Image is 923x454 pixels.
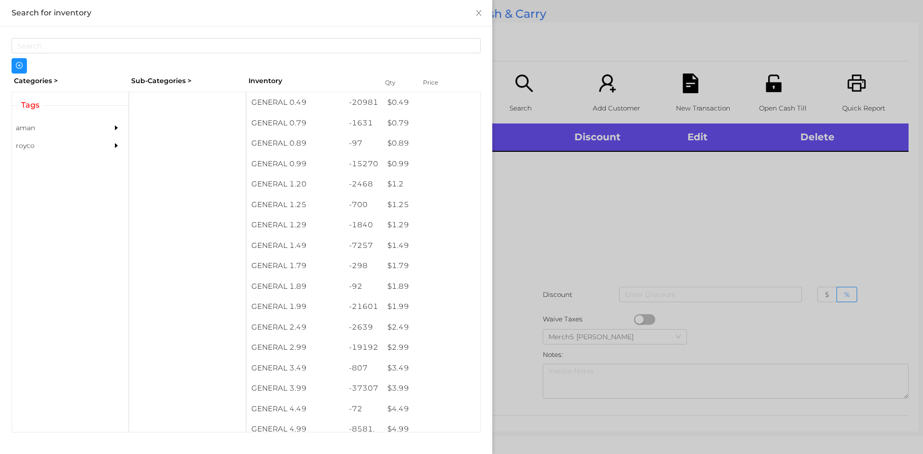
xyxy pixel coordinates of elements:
[249,76,373,86] div: Inventory
[12,74,129,88] div: Categories >
[344,195,383,215] div: -700
[344,399,383,419] div: -72
[383,215,480,235] div: $ 1.29
[344,113,383,134] div: -1631
[421,76,459,89] div: Price
[344,215,383,235] div: -1840
[247,276,344,297] div: GENERAL 1.89
[247,358,344,379] div: GENERAL 3.49
[12,137,100,155] div: royco
[247,317,344,338] div: GENERAL 2.49
[12,58,27,74] button: icon: plus-circle
[383,154,480,174] div: $ 0.99
[12,38,481,53] input: Search...
[12,8,481,18] div: Search for inventory
[344,256,383,276] div: -298
[383,296,480,317] div: $ 1.99
[344,358,383,379] div: -807
[344,92,383,113] div: -20981
[113,124,120,131] i: icon: caret-right
[247,174,344,195] div: GENERAL 1.20
[344,235,383,256] div: -7257
[383,235,480,256] div: $ 1.49
[247,296,344,317] div: GENERAL 1.99
[383,399,480,419] div: $ 4.49
[383,92,480,113] div: $ 0.49
[247,378,344,399] div: GENERAL 3.99
[16,99,44,111] span: Tags
[344,378,383,399] div: -37307
[344,276,383,297] div: -92
[383,174,480,195] div: $ 1.2
[247,154,344,174] div: GENERAL 0.99
[247,256,344,276] div: GENERAL 1.79
[383,317,480,338] div: $ 2.49
[247,215,344,235] div: GENERAL 1.29
[247,195,344,215] div: GENERAL 1.25
[129,74,246,88] div: Sub-Categories >
[383,113,480,134] div: $ 0.79
[383,276,480,297] div: $ 1.89
[383,358,480,379] div: $ 3.49
[475,9,483,17] i: icon: close
[247,399,344,419] div: GENERAL 4.49
[247,133,344,154] div: GENERAL 0.89
[247,113,344,134] div: GENERAL 0.79
[344,154,383,174] div: -15270
[12,119,100,137] div: aman
[383,76,412,89] div: Qty
[383,378,480,399] div: $ 3.99
[344,419,383,450] div: -8581.5
[383,419,480,440] div: $ 4.99
[383,195,480,215] div: $ 1.25
[383,133,480,154] div: $ 0.89
[247,419,344,440] div: GENERAL 4.99
[383,337,480,358] div: $ 2.99
[247,92,344,113] div: GENERAL 0.49
[344,317,383,338] div: -2639
[344,133,383,154] div: -97
[344,337,383,358] div: -19192
[247,235,344,256] div: GENERAL 1.49
[344,296,383,317] div: -21601
[247,337,344,358] div: GENERAL 2.99
[344,174,383,195] div: -2468
[383,256,480,276] div: $ 1.79
[113,142,120,149] i: icon: caret-right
